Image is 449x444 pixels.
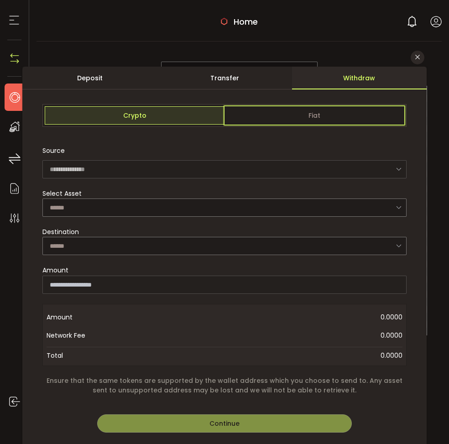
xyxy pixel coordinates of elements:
span: Fiat [224,106,404,125]
span: Source [42,141,65,160]
div: 聊天小工具 [339,345,449,444]
span: Network Fee [47,326,120,345]
span: Amount [47,308,120,326]
button: Continue [97,414,352,433]
button: Close [411,51,424,64]
label: Select Asset [42,189,87,198]
div: Transfer [157,67,292,89]
span: Amount [42,266,68,275]
span: 0.0000 [120,308,402,326]
span: Ensure that the same tokens are supported by the wallet address which you choose to send to. Any ... [42,376,406,395]
iframe: Chat Widget [339,345,449,444]
div: Deposit [22,67,157,89]
div: Withdraw [292,67,427,89]
span: Continue [209,419,240,428]
span: Total [47,349,63,362]
span: Crypto [45,106,224,125]
span: Destination [42,227,79,236]
span: 0.0000 [120,326,402,345]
